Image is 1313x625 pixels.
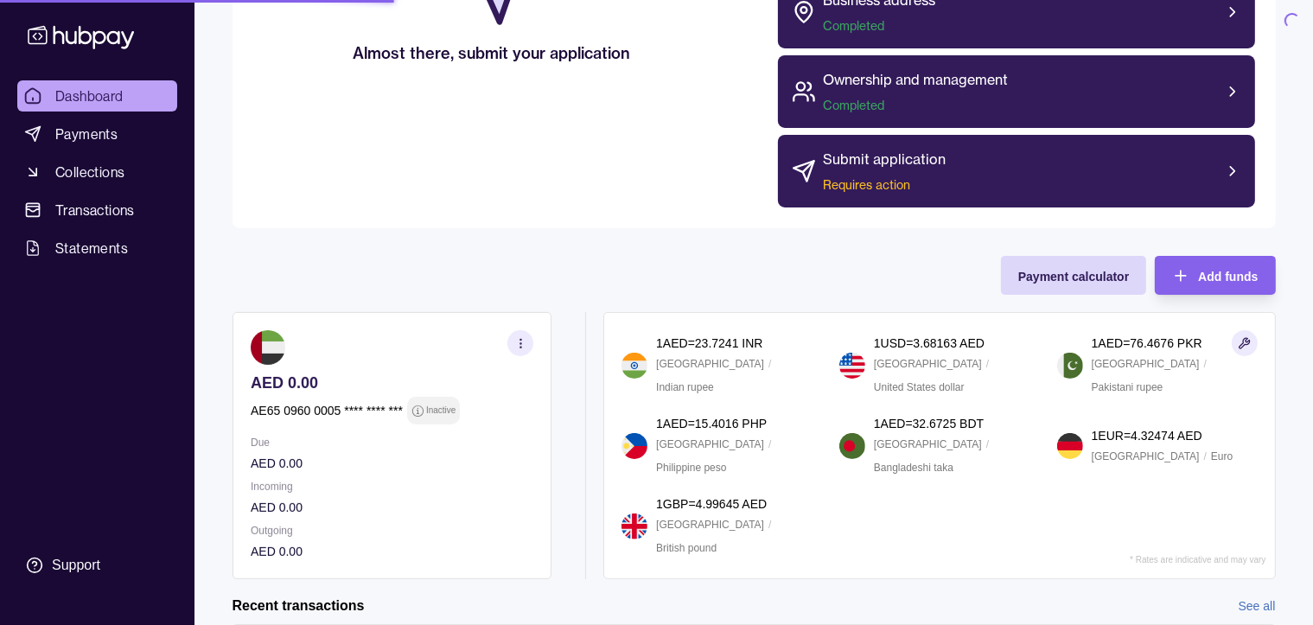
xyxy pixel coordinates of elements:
p: / [986,435,989,454]
p: 1 AED = 76.4676 PKR [1092,334,1202,353]
p: [GEOGRAPHIC_DATA] [656,515,764,534]
span: Completed [823,97,1008,114]
p: 1 EUR = 4.32474 AED [1092,426,1202,445]
img: ae [251,330,285,365]
p: 1 AED = 32.6725 BDT [874,414,984,433]
a: Collections [17,156,177,188]
p: [GEOGRAPHIC_DATA] [1092,447,1200,466]
span: Requires action [823,176,946,194]
button: Payment calculator [1001,256,1146,295]
p: 1 AED = 23.7241 INR [656,334,762,353]
a: Statements [17,233,177,264]
span: Dashboard [55,86,124,106]
img: gb [621,513,647,539]
p: Outgoing [251,521,533,540]
p: / [1204,447,1207,466]
h2: Almost there, submit your application [353,41,630,66]
span: Add funds [1198,270,1258,284]
span: Completed [823,17,935,35]
a: Support [17,547,177,584]
img: bd [839,433,865,459]
a: Transactions [17,195,177,226]
p: / [768,354,771,373]
p: United States dollar [874,378,965,397]
p: Incoming [251,477,533,496]
img: ph [621,433,647,459]
p: Philippine peso [656,458,726,477]
p: AED 0.00 [251,542,533,561]
p: / [768,435,771,454]
p: Ownership and management [823,69,1008,90]
p: [GEOGRAPHIC_DATA] [874,354,982,373]
p: 1 AED = 15.4016 PHP [656,414,767,433]
p: / [1204,354,1207,373]
span: Collections [55,162,124,182]
img: de [1057,433,1083,459]
p: AED 0.00 [251,454,533,473]
p: Inactive [425,401,455,420]
button: Add funds [1155,256,1275,295]
a: Ownership and managementCompleted [778,55,1255,128]
span: Payment calculator [1018,270,1129,284]
p: [GEOGRAPHIC_DATA] [874,435,982,454]
a: Payments [17,118,177,150]
p: [GEOGRAPHIC_DATA] [656,435,764,454]
img: in [621,353,647,379]
span: Statements [55,238,128,258]
p: Bangladeshi taka [874,458,953,477]
p: Indian rupee [656,378,714,397]
p: AED 0.00 [251,373,533,392]
a: Submit applicationRequires action [778,135,1255,207]
div: Support [52,556,100,575]
p: [GEOGRAPHIC_DATA] [1092,354,1200,373]
span: Transactions [55,200,135,220]
p: Euro [1211,447,1233,466]
p: British pound [656,539,717,558]
p: 1 GBP = 4.99645 AED [656,494,767,513]
p: / [768,515,771,534]
p: * Rates are indicative and may vary [1130,555,1265,564]
p: 1 USD = 3.68163 AED [874,334,985,353]
p: / [986,354,989,373]
a: Dashboard [17,80,177,112]
img: pk [1057,353,1083,379]
p: Submit application [823,149,946,169]
p: Due [251,433,533,452]
a: See all [1239,596,1276,615]
p: AED 0.00 [251,498,533,517]
img: us [839,353,865,379]
p: [GEOGRAPHIC_DATA] [656,354,764,373]
h2: Recent transactions [233,596,365,615]
p: Pakistani rupee [1092,378,1163,397]
span: Payments [55,124,118,144]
